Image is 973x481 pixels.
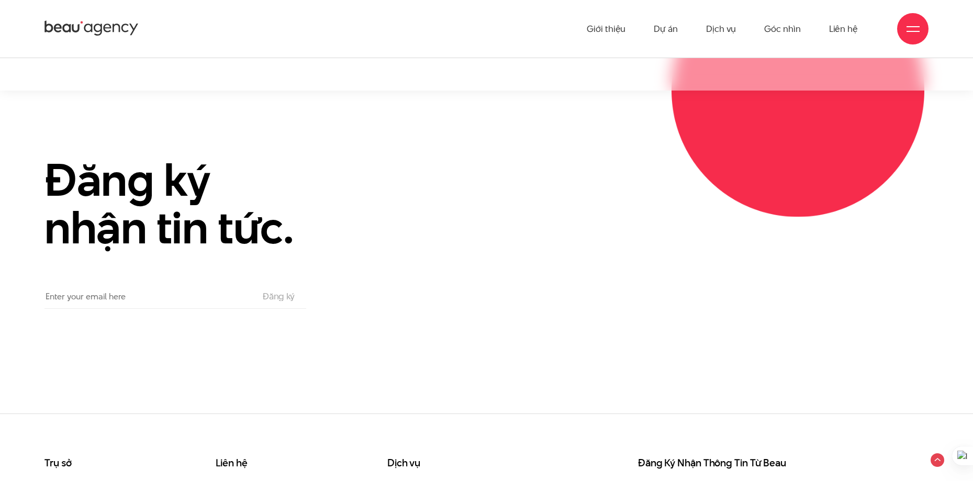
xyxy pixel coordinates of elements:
[44,458,174,468] h3: Trụ sở
[387,458,517,468] h3: Dịch vụ
[44,156,322,251] h2: Đăng ký nhận tin tức.
[260,292,298,301] input: Đăng ký
[44,285,251,308] input: Enter your email here
[216,458,345,468] h3: Liên hệ
[638,458,884,468] h3: Đăng Ký Nhận Thông Tin Từ Beau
